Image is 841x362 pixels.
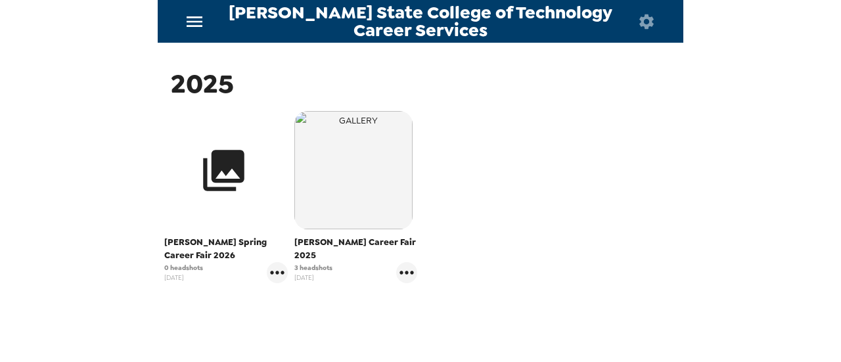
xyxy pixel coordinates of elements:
span: 0 headshots [164,263,203,273]
img: gallery [294,111,413,229]
button: gallery menu [396,262,417,283]
span: 3 headshots [294,263,332,273]
button: gallery menu [267,262,288,283]
span: [PERSON_NAME] Spring Career Fair 2026 [164,236,288,262]
span: 2025 [171,66,234,101]
span: [DATE] [294,273,332,283]
span: [DATE] [164,273,203,283]
span: [PERSON_NAME] State College of Technology Career Services [216,4,625,39]
span: [PERSON_NAME] Career Fair 2025 [294,236,418,262]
